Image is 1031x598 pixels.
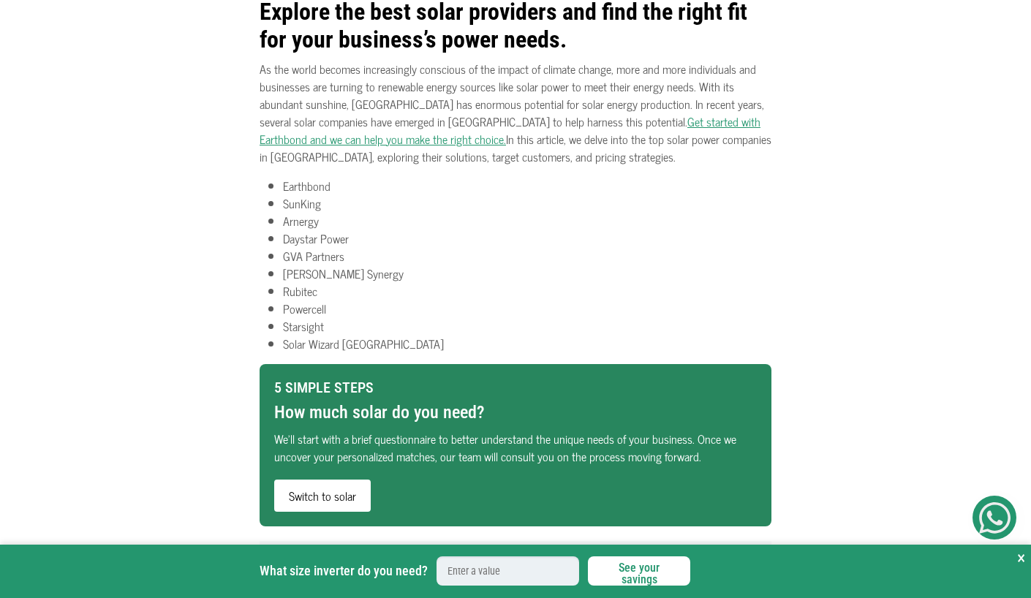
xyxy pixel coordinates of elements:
[260,541,382,594] th: Company
[260,60,771,165] p: As the world becomes increasingly conscious of the impact of climate change, more and more indivi...
[283,212,771,230] li: Arnergy
[283,265,771,282] li: [PERSON_NAME] Synergy
[283,194,771,212] li: SunKing
[260,562,428,580] label: What size inverter do you need?
[979,502,1011,534] img: Get Started On Earthbond Via Whatsapp
[283,300,771,317] li: Powercell
[274,379,757,396] h5: 5 SIMPLE STEPS
[283,282,771,300] li: Rubitec
[1017,545,1025,571] button: Close Sticky CTA
[588,556,690,586] button: See your savings
[260,112,760,148] a: Get started with Earthbond and we can help you make the right choice.
[283,317,771,335] li: Starsight
[274,402,757,423] h3: How much solar do you need?
[283,230,771,247] li: Daystar Power
[283,335,771,352] li: Solar Wizard [GEOGRAPHIC_DATA]
[274,480,371,512] a: Switch to solar
[283,247,771,265] li: GVA Partners
[437,556,579,586] input: Enter a value
[382,541,602,594] th: Target Customers
[602,541,821,594] th: Specialties
[274,430,757,465] p: We’ll start with a brief questionnaire to better understand the unique needs of your business. On...
[283,177,771,194] li: Earthbond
